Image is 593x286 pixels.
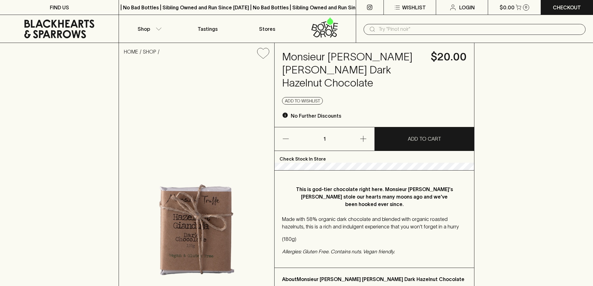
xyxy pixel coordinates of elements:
p: 1 [317,127,332,151]
a: SHOP [143,49,156,54]
p: 0 [525,6,527,9]
button: Add to wishlist [255,45,272,61]
input: Try "Pinot noir" [379,24,581,34]
p: Made with 58% organic dark chocolate and blended with organic roasted hazelnuts, this is a rich a... [282,215,467,230]
p: Login [459,4,475,11]
h4: Monsieur [PERSON_NAME] [PERSON_NAME] Dark Hazelnut Chocolate [282,50,423,90]
a: Stores [238,15,297,43]
button: Add to wishlist [282,97,323,105]
p: About Monsieur [PERSON_NAME] [PERSON_NAME] Dark Hazelnut Chocolate [282,275,467,283]
button: Shop [119,15,178,43]
p: Checkout [553,4,581,11]
p: (180g) [282,235,467,243]
a: HOME [124,49,138,54]
p: This is god-tier chocolate right here. Monsieur [PERSON_NAME]'s [PERSON_NAME] stole our hearts ma... [294,185,454,208]
p: ADD TO CART [408,135,441,143]
p: $0.00 [500,4,515,11]
p: Stores [259,25,275,33]
p: Tastings [198,25,218,33]
p: No Further Discounts [291,112,341,120]
button: ADD TO CART [375,127,474,151]
p: Check Stock In Store [275,151,474,163]
a: Tastings [178,15,237,43]
em: Allergies: Gluten Free. Contains nuts. Vegan friendly. [282,249,395,254]
h4: $20.00 [431,50,467,63]
p: Wishlist [402,4,426,11]
p: FIND US [50,4,69,11]
p: Shop [138,25,150,33]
